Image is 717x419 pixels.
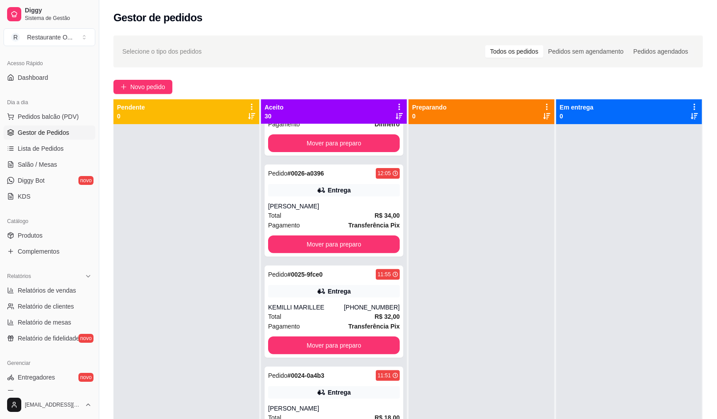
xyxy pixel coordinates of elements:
span: Diggy [25,7,92,15]
a: DiggySistema de Gestão [4,4,95,25]
h2: Gestor de pedidos [113,11,203,25]
a: Entregadoresnovo [4,370,95,384]
a: Lista de Pedidos [4,141,95,156]
button: [EMAIL_ADDRESS][DOMAIN_NAME] [4,394,95,415]
span: Total [268,211,281,220]
strong: # 0026-a0396 [288,170,324,177]
a: Nota Fiscal (NFC-e) [4,386,95,400]
div: Acesso Rápido [4,56,95,70]
span: Pedido [268,372,288,379]
p: 30 [265,112,284,121]
strong: Transferência Pix [348,323,400,330]
button: Pedidos balcão (PDV) [4,110,95,124]
a: Dashboard [4,70,95,85]
span: Relatórios de vendas [18,286,76,295]
div: [PERSON_NAME] [268,404,400,413]
div: [PHONE_NUMBER] [344,303,400,312]
div: 11:55 [378,271,391,278]
div: 11:51 [378,372,391,379]
div: Gerenciar [4,356,95,370]
a: Salão / Mesas [4,157,95,172]
div: Pedidos agendados [628,45,693,58]
a: Complementos [4,244,95,258]
a: Relatório de mesas [4,315,95,329]
p: Preparando [412,103,447,112]
div: Restaurante O ... [27,33,73,42]
span: Pedido [268,271,288,278]
p: Em entrega [560,103,593,112]
button: Mover para preparo [268,235,400,253]
div: Entrega [327,388,351,397]
strong: Transferência Pix [348,222,400,229]
button: Mover para preparo [268,337,400,354]
div: Entrega [327,186,351,195]
span: Selecione o tipo dos pedidos [122,47,202,56]
span: Relatório de fidelidade [18,334,79,343]
a: Gestor de Pedidos [4,125,95,140]
div: [PERSON_NAME] [268,202,400,211]
span: KDS [18,192,31,201]
p: Pendente [117,103,145,112]
strong: R$ 32,00 [374,313,400,320]
strong: R$ 34,00 [374,212,400,219]
button: Select a team [4,28,95,46]
span: R [11,33,20,42]
span: Pagamento [268,321,300,331]
strong: # 0025-9fce0 [288,271,323,278]
span: Relatório de mesas [18,318,71,327]
span: Sistema de Gestão [25,15,92,22]
div: Catálogo [4,214,95,228]
div: Entrega [327,287,351,296]
p: 0 [412,112,447,121]
span: Pagamento [268,119,300,129]
span: Entregadores [18,373,55,382]
a: Produtos [4,228,95,243]
strong: # 0024-0a4b3 [288,372,324,379]
span: Lista de Pedidos [18,144,64,153]
span: Relatório de clientes [18,302,74,311]
div: 12:05 [378,170,391,177]
span: Produtos [18,231,43,240]
span: Nota Fiscal (NFC-e) [18,389,73,398]
p: 0 [117,112,145,121]
span: Pedido [268,170,288,177]
span: Diggy Bot [18,176,45,185]
span: Pagamento [268,220,300,230]
span: Novo pedido [130,82,165,92]
span: plus [121,84,127,90]
span: Gestor de Pedidos [18,128,69,137]
button: Mover para preparo [268,134,400,152]
button: Novo pedido [113,80,172,94]
a: Relatórios de vendas [4,283,95,298]
div: Dia a dia [4,95,95,110]
a: Diggy Botnovo [4,173,95,188]
a: Relatório de fidelidadenovo [4,331,95,345]
p: 0 [560,112,593,121]
a: KDS [4,189,95,204]
div: Todos os pedidos [485,45,543,58]
a: Relatório de clientes [4,299,95,313]
div: Pedidos sem agendamento [543,45,628,58]
span: Complementos [18,247,59,256]
span: [EMAIL_ADDRESS][DOMAIN_NAME] [25,401,81,408]
span: Dashboard [18,73,48,82]
strong: Dinheiro [374,121,400,128]
span: Relatórios [7,273,31,280]
span: Total [268,312,281,321]
div: KEMILLI MARILLEE [268,303,344,312]
span: Salão / Mesas [18,160,57,169]
span: Pedidos balcão (PDV) [18,112,79,121]
p: Aceito [265,103,284,112]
